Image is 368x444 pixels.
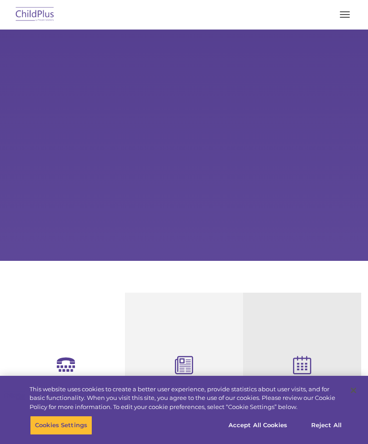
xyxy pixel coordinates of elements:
img: ChildPlus by Procare Solutions [14,4,56,25]
div: This website uses cookies to create a better user experience, provide statistics about user visit... [30,385,343,412]
button: Cookies Settings [30,416,92,435]
button: Close [343,380,363,400]
button: Accept All Cookies [224,416,292,435]
button: Reject All [298,416,355,435]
